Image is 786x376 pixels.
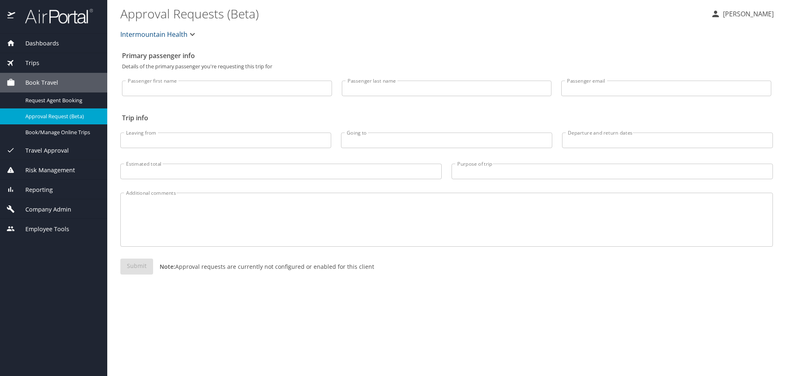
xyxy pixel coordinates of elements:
span: Request Agent Booking [25,97,97,104]
span: Intermountain Health [120,29,187,40]
h2: Trip info [122,111,771,124]
img: icon-airportal.png [7,8,16,24]
p: [PERSON_NAME] [720,9,774,19]
strong: Note: [160,263,175,270]
span: Company Admin [15,205,71,214]
span: Reporting [15,185,53,194]
span: Approval Request (Beta) [25,113,97,120]
p: Approval requests are currently not configured or enabled for this client [153,262,374,271]
span: Book Travel [15,78,58,87]
p: Details of the primary passenger you're requesting this trip for [122,64,771,69]
span: Travel Approval [15,146,69,155]
button: [PERSON_NAME] [707,7,777,21]
span: Trips [15,59,39,68]
span: Employee Tools [15,225,69,234]
span: Book/Manage Online Trips [25,128,97,136]
img: airportal-logo.png [16,8,93,24]
span: Risk Management [15,166,75,175]
h1: Approval Requests (Beta) [120,1,704,26]
span: Dashboards [15,39,59,48]
button: Intermountain Health [117,26,201,43]
h2: Primary passenger info [122,49,771,62]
